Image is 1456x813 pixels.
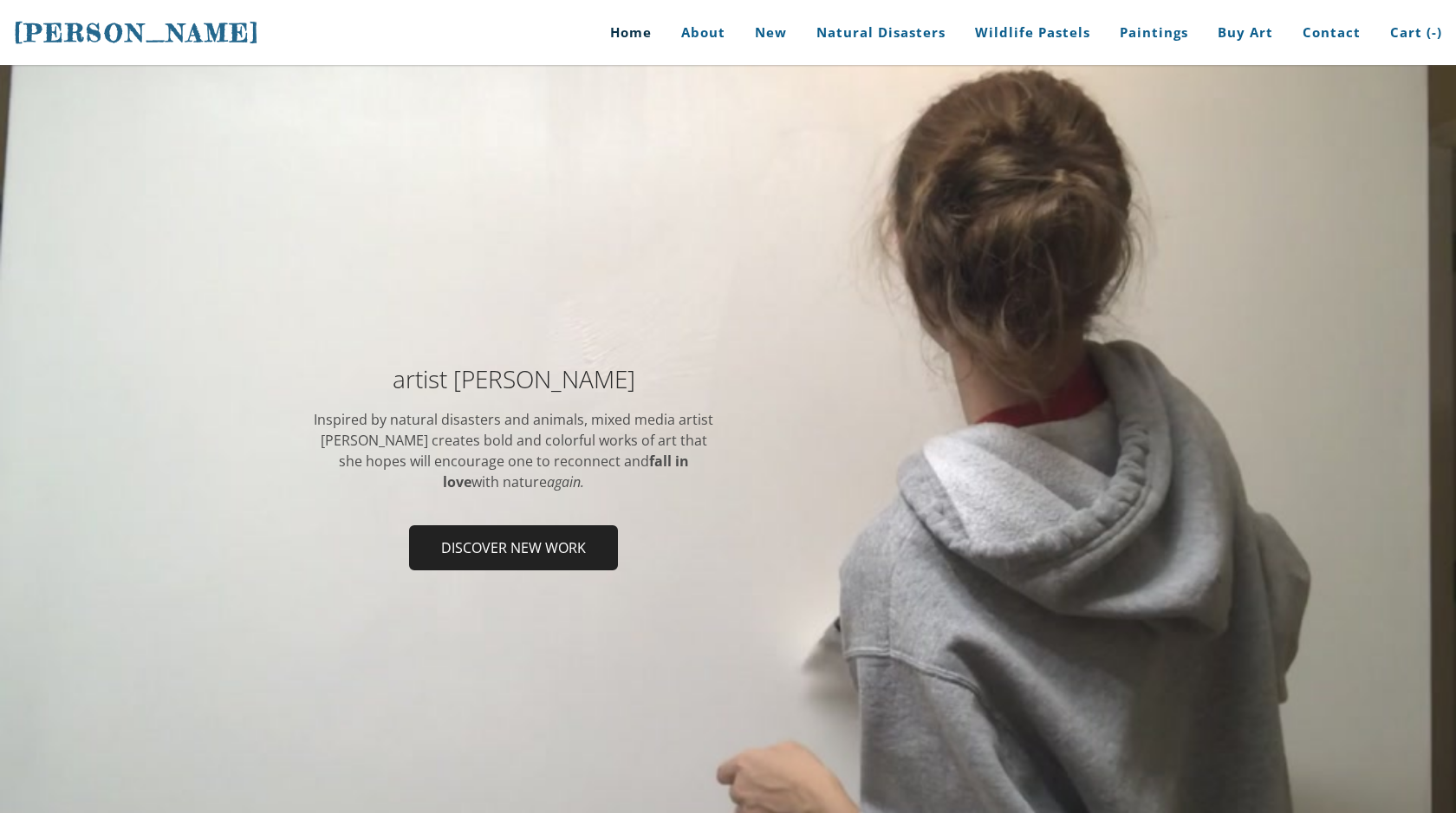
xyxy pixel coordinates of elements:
[411,527,616,569] span: Discover new work
[14,18,260,48] span: [PERSON_NAME]
[312,367,715,391] h2: artist [PERSON_NAME]
[14,16,260,49] a: [PERSON_NAME]
[409,525,618,570] a: Discover new work
[1432,23,1437,41] span: -
[547,472,584,491] em: again.
[312,409,715,492] div: Inspired by natural disasters and animals, mixed media artist [PERSON_NAME] ​creates bold and col...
